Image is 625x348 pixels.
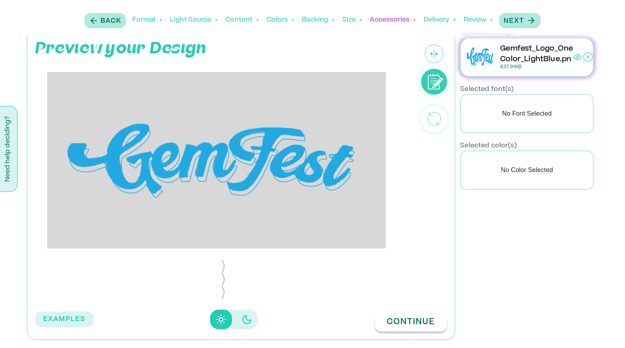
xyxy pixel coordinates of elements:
[35,37,207,60] p: Preview your Design
[586,310,625,348] iframe: Chat Widget
[225,8,259,32] div: Content
[210,310,258,329] div: Disabled elevation buttons
[460,141,517,150] p: Selected color(s)
[302,8,334,32] div: Backing
[370,8,416,32] div: Accessories
[170,8,217,32] div: Light Source
[464,8,493,32] div: Review
[460,94,594,133] p: No Font Selected
[499,13,541,28] button: Next
[461,38,500,77] img: noImage
[342,8,362,32] div: Size
[267,8,294,32] div: Colors
[84,13,126,28] button: Back
[460,150,594,190] p: No Color Selected
[35,312,93,327] button: EXAMPLES
[500,44,574,63] p: Gemfest_Logo_OneColor_LightBlue.png
[424,8,456,32] div: Delivery
[500,63,574,71] p: 637.91 KB
[504,16,524,26] p: Next
[132,8,162,32] div: Format
[375,313,447,332] button: Continue
[460,85,514,94] p: Selected font(s)
[101,16,121,26] p: Back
